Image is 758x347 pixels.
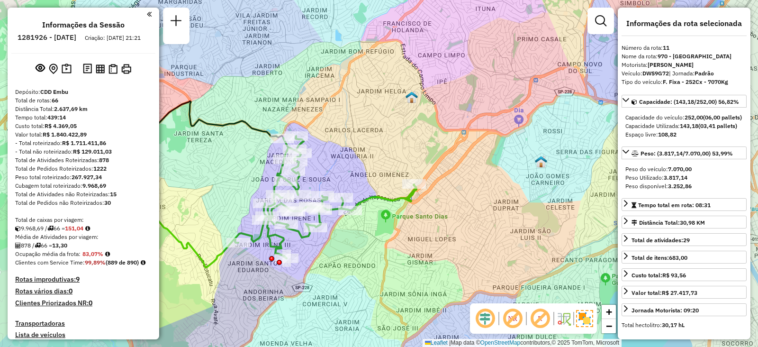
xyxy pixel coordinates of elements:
[15,241,152,250] div: 878 / 66 =
[147,9,152,19] a: Clique aqui para minimizar o painel
[15,139,152,147] div: - Total roteirizado:
[104,199,111,206] strong: 30
[663,78,728,85] strong: F. Fixa - 252Cx - 7070Kg
[622,338,747,347] h4: Atividades
[82,182,106,189] strong: 9.968,69
[602,305,616,319] a: Zoom in
[15,130,152,139] div: Valor total:
[15,250,81,257] span: Ocupação média da frota:
[15,224,152,233] div: 9.968,69 / 66 =
[632,219,705,227] div: Distância Total:
[663,44,669,51] strong: 11
[65,225,83,232] strong: 151,04
[62,139,106,146] strong: R$ 1.711.411,86
[82,250,103,257] strong: 83,07%
[93,165,107,172] strong: 1222
[622,19,747,28] h4: Informações da rota selecionada
[606,306,612,318] span: +
[662,289,697,296] strong: R$ 27.417,73
[15,320,152,328] h4: Transportadoras
[52,242,67,249] strong: 13,30
[625,173,743,182] div: Peso Utilizado:
[425,339,448,346] a: Leaflet
[81,62,94,76] button: Logs desbloquear sessão
[72,173,102,181] strong: 267.927,34
[529,307,551,330] span: Exibir rótulo
[625,113,743,122] div: Capacidade do veículo:
[167,11,186,33] a: Nova sessão e pesquisa
[15,164,152,173] div: Total de Pedidos Roteirizados:
[622,44,747,52] div: Número da rota:
[622,268,747,281] a: Custo total:R$ 93,56
[480,339,521,346] a: OpenStreetMap
[34,61,47,76] button: Exibir sessão original
[60,62,73,76] button: Painel de Sugestão
[602,319,616,333] a: Zoom out
[42,20,125,29] h4: Informações da Sessão
[73,148,112,155] strong: R$ 129.011,03
[622,303,747,316] a: Jornada Motorista: 09:20
[638,201,711,209] span: Tempo total em rota: 08:31
[642,70,669,77] strong: DWS9G72
[54,105,88,112] strong: 2.637,69 km
[622,286,747,299] a: Valor total:R$ 27.417,73
[15,216,152,224] div: Total de caixas por viagem:
[47,114,66,121] strong: 439:14
[105,251,110,257] em: Média calculada utilizando a maior ocupação (%Peso ou %Cubagem) de cada rota da sessão. Rotas cro...
[622,251,747,264] a: Total de itens:683,00
[15,122,152,130] div: Custo total:
[15,113,152,122] div: Tempo total:
[668,183,692,190] strong: 3.252,86
[625,165,692,173] span: Peso do veículo:
[625,182,743,191] div: Peso disponível:
[703,114,742,121] strong: (06,00 pallets)
[632,254,687,262] div: Total de itens:
[556,311,571,326] img: Fluxo de ruas
[15,173,152,182] div: Peso total roteirizado:
[141,260,145,265] em: Rotas cross docking consideradas
[15,96,152,105] div: Total de rotas:
[110,191,117,198] strong: 15
[45,122,77,129] strong: R$ 4.369,05
[662,272,686,279] strong: R$ 93,56
[81,34,144,42] div: Criação: [DATE] 21:21
[641,150,733,157] span: Peso: (3.817,14/7.070,00) 53,99%
[639,98,739,105] span: Capacidade: (143,18/252,00) 56,82%
[669,70,714,77] span: | Jornada:
[69,287,72,295] strong: 0
[85,259,106,266] strong: 99,89%
[622,52,747,61] div: Nome da rota:
[622,198,747,211] a: Tempo total em rota: 08:31
[85,226,90,231] i: Meta Caixas/viagem: 181,00 Diferença: -29,96
[15,88,152,96] div: Depósito:
[622,110,747,143] div: Capacidade: (143,18/252,00) 56,82%
[15,226,21,231] i: Cubagem total roteirizado
[695,70,714,77] strong: Padrão
[15,233,152,241] div: Média de Atividades por viagem:
[632,271,686,280] div: Custo total:
[535,155,547,168] img: 620 UDC Light Jd. Sao Luis
[648,61,694,68] strong: [PERSON_NAME]
[40,88,68,95] strong: CDD Embu
[15,259,85,266] span: Clientes com Service Time:
[18,33,76,42] h6: 1281926 - [DATE]
[35,243,41,248] i: Total de rotas
[625,130,743,139] div: Espaço livre:
[119,62,133,76] button: Imprimir Rotas
[622,78,747,86] div: Tipo do veículo:
[15,243,21,248] i: Total de Atividades
[698,122,737,129] strong: (03,41 pallets)
[107,62,119,76] button: Visualizar Romaneio
[15,182,152,190] div: Cubagem total roteirizado:
[668,165,692,173] strong: 7.070,00
[622,61,747,69] div: Motorista:
[680,122,698,129] strong: 143,18
[15,275,152,283] h4: Rotas improdutivas:
[47,226,54,231] i: Total de rotas
[625,122,743,130] div: Capacidade Utilizada:
[52,97,58,104] strong: 66
[423,339,622,347] div: Map data © contributors,© 2025 TomTom, Microsoft
[15,105,152,113] div: Distância Total:
[622,95,747,108] a: Capacidade: (143,18/252,00) 56,82%
[89,299,92,307] strong: 0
